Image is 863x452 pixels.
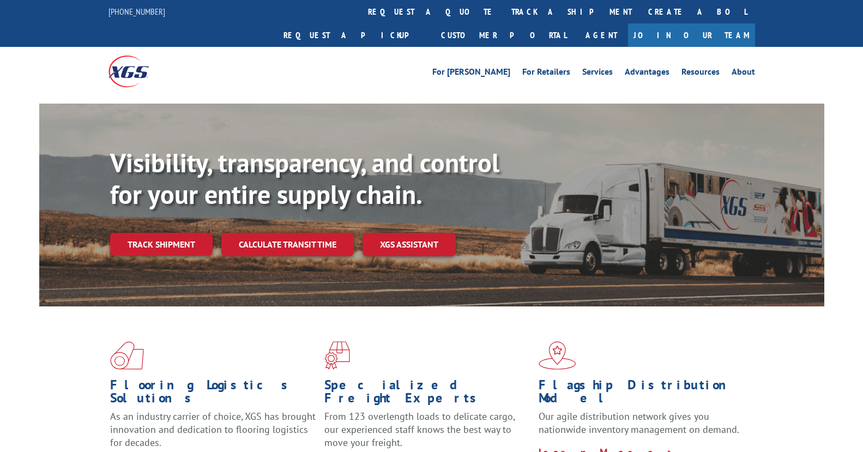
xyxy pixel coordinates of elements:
[324,378,530,410] h1: Specialized Freight Experts
[628,23,755,47] a: Join Our Team
[539,341,576,370] img: xgs-icon-flagship-distribution-model-red
[522,68,570,80] a: For Retailers
[108,6,165,17] a: [PHONE_NUMBER]
[433,23,575,47] a: Customer Portal
[732,68,755,80] a: About
[110,378,316,410] h1: Flooring Logistics Solutions
[110,146,499,211] b: Visibility, transparency, and control for your entire supply chain.
[582,68,613,80] a: Services
[363,233,456,256] a: XGS ASSISTANT
[221,233,354,256] a: Calculate transit time
[324,341,350,370] img: xgs-icon-focused-on-flooring-red
[539,378,745,410] h1: Flagship Distribution Model
[432,68,510,80] a: For [PERSON_NAME]
[110,233,213,256] a: Track shipment
[110,341,144,370] img: xgs-icon-total-supply-chain-intelligence-red
[625,68,669,80] a: Advantages
[275,23,433,47] a: Request a pickup
[539,410,739,436] span: Our agile distribution network gives you nationwide inventory management on demand.
[110,410,316,449] span: As an industry carrier of choice, XGS has brought innovation and dedication to flooring logistics...
[681,68,720,80] a: Resources
[575,23,628,47] a: Agent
